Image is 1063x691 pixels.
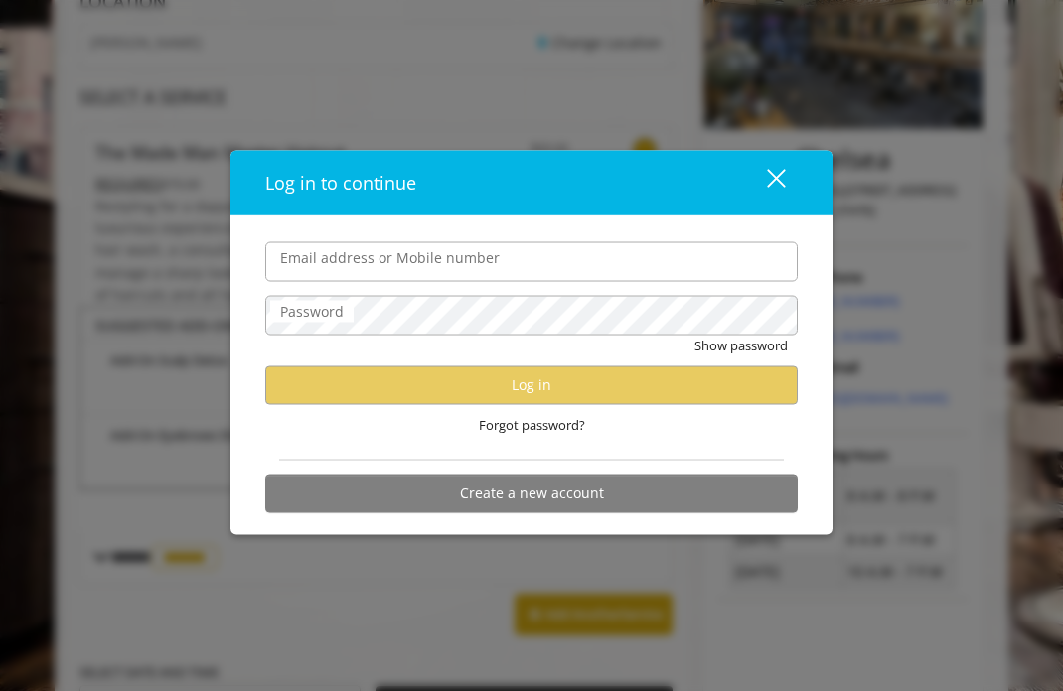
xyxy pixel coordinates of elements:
[265,170,416,194] span: Log in to continue
[265,241,798,281] input: Email address or Mobile number
[265,295,798,335] input: Password
[479,414,585,435] span: Forgot password?
[744,168,784,198] div: close dialog
[730,162,798,203] button: close dialog
[265,365,798,404] button: Log in
[265,474,798,512] button: Create a new account
[694,335,788,355] button: Show password
[270,246,510,268] label: Email address or Mobile number
[270,300,354,322] label: Password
